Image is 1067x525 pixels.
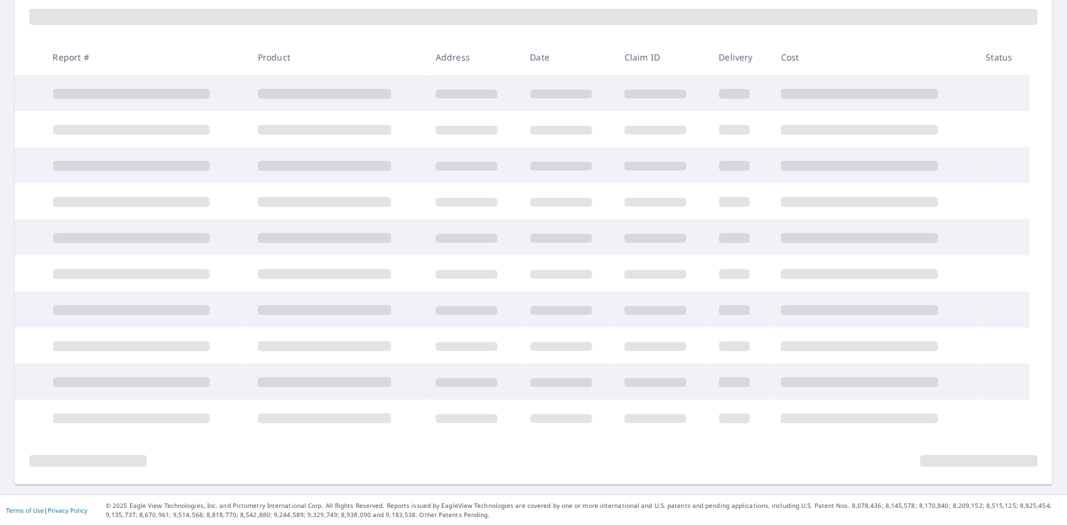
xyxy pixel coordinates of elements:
[426,39,521,75] th: Address
[43,39,248,75] th: Report #
[710,39,771,75] th: Delivery
[106,501,1061,519] p: © 2025 Eagle View Technologies, Inc. and Pictometry International Corp. All Rights Reserved. Repo...
[615,39,710,75] th: Claim ID
[977,39,1030,75] th: Status
[6,507,87,514] p: |
[521,39,615,75] th: Date
[6,506,44,515] a: Terms of Use
[248,39,426,75] th: Product
[48,506,87,515] a: Privacy Policy
[771,39,977,75] th: Cost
